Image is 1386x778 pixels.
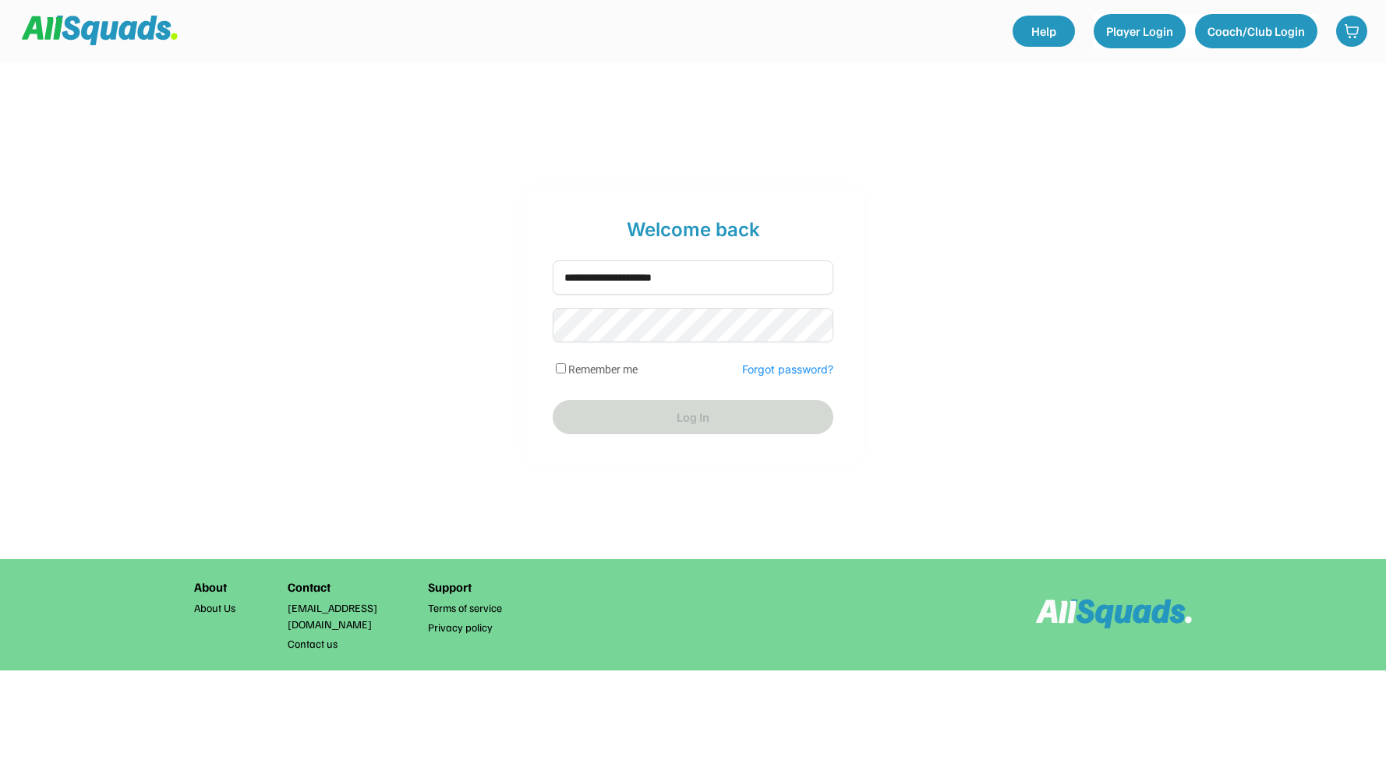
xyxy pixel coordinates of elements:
[742,364,833,375] div: Forgot password?
[194,599,272,616] a: About Us
[568,363,638,376] label: Remember me
[1094,14,1186,48] button: Player Login
[428,619,553,635] a: Privacy policy
[288,599,412,632] a: [EMAIL_ADDRESS][DOMAIN_NAME]
[1013,16,1075,47] a: Help
[288,635,412,652] a: Contact us
[553,400,833,434] button: Log In
[1195,14,1317,48] button: Coach/Club Login
[428,599,553,616] a: Terms of service
[22,16,178,45] img: Squad%20Logo.svg
[1344,23,1359,39] img: shopping-cart-01%20%281%29.svg
[1036,599,1192,629] img: Logo%20inverted.svg
[553,217,833,243] div: Welcome back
